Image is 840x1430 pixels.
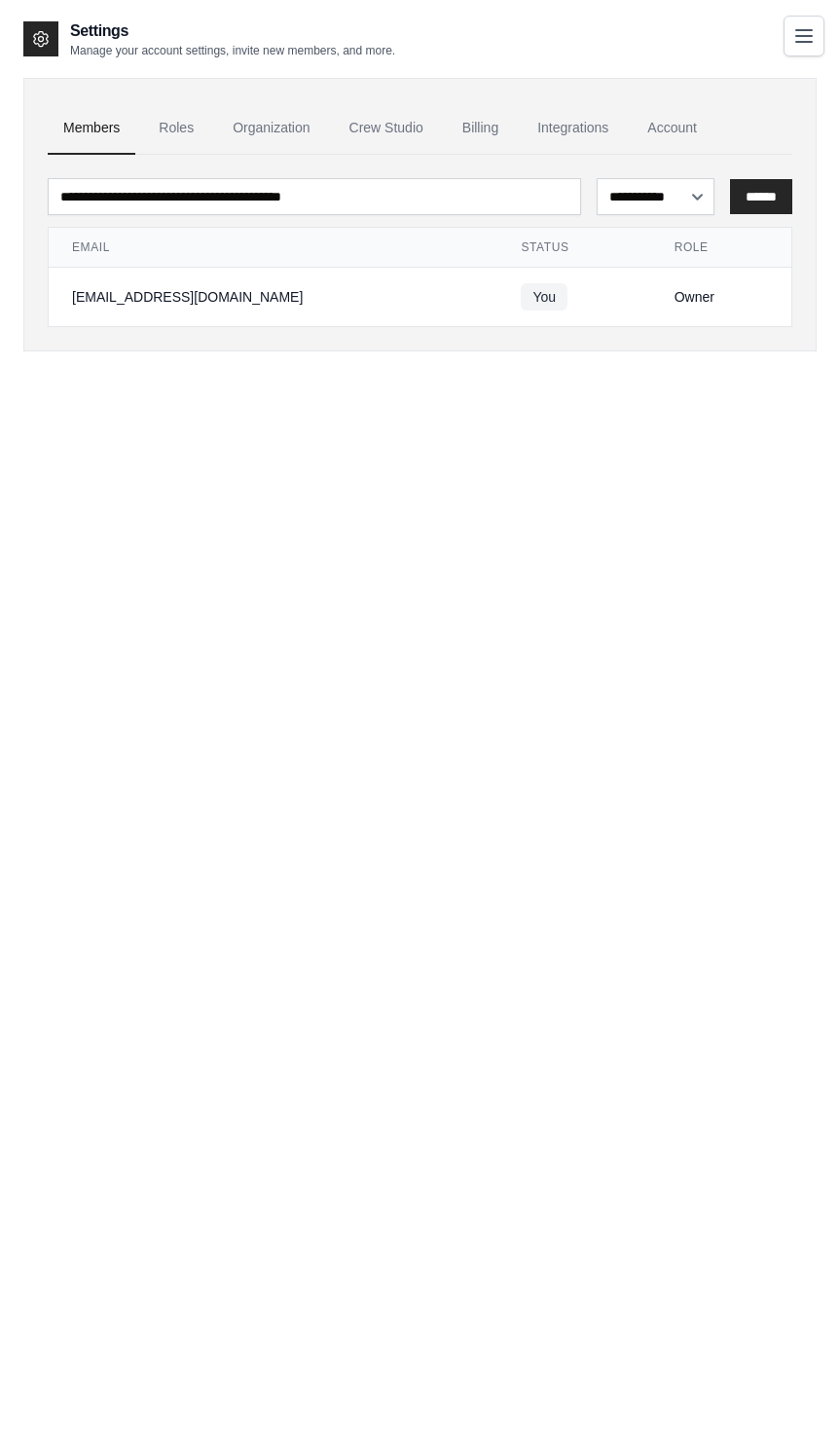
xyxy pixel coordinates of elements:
[217,102,325,155] a: Organization
[70,43,395,58] p: Manage your account settings, invite new members, and more.
[522,102,624,155] a: Integrations
[497,228,650,268] th: Status
[70,19,395,43] h2: Settings
[521,283,567,311] span: You
[143,102,209,155] a: Roles
[334,102,439,155] a: Crew Studio
[784,16,824,56] button: Toggle navigation
[48,102,135,155] a: Members
[651,228,791,268] th: Role
[49,228,497,268] th: Email
[447,102,514,155] a: Billing
[675,287,768,307] div: Owner
[72,287,474,307] div: [EMAIL_ADDRESS][DOMAIN_NAME]
[632,102,712,155] a: Account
